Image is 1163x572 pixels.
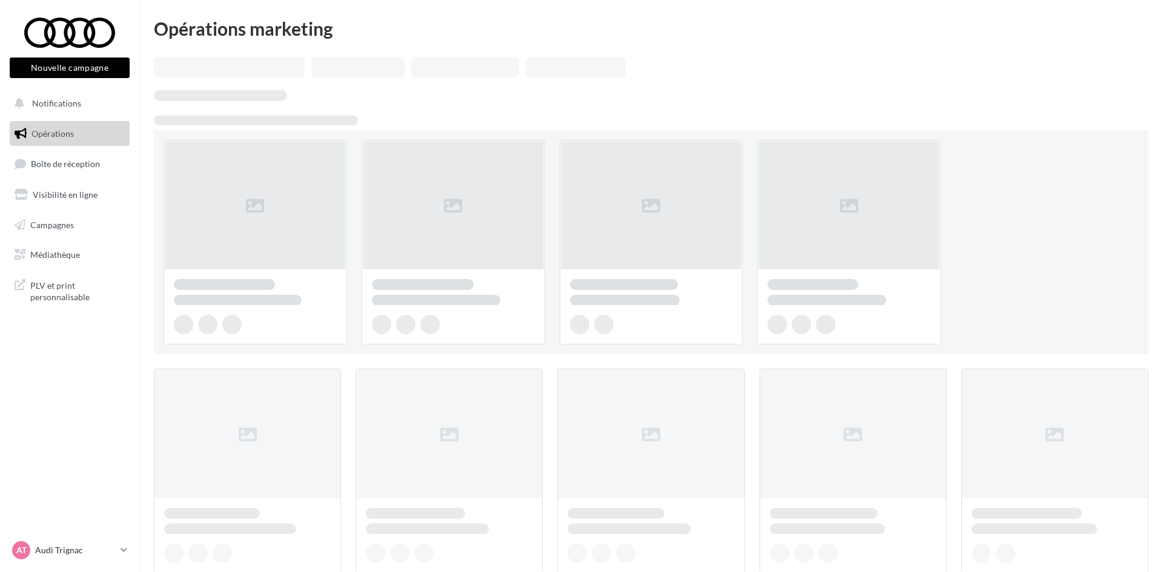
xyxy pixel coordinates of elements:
a: Médiathèque [7,242,132,268]
a: Campagnes [7,212,132,238]
a: Visibilité en ligne [7,182,132,208]
p: Audi Trignac [35,544,116,556]
span: Notifications [32,98,81,108]
span: AT [16,544,27,556]
button: Nouvelle campagne [10,58,130,78]
a: Opérations [7,121,132,146]
a: Boîte de réception [7,151,132,177]
span: Campagnes [30,219,74,229]
div: Opérations marketing [154,19,1148,38]
span: Visibilité en ligne [33,189,98,200]
a: PLV et print personnalisable [7,272,132,308]
span: Opérations [31,128,74,139]
span: Médiathèque [30,249,80,260]
a: AT Audi Trignac [10,539,130,562]
button: Notifications [7,91,127,116]
span: PLV et print personnalisable [30,277,125,303]
span: Boîte de réception [31,159,100,169]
